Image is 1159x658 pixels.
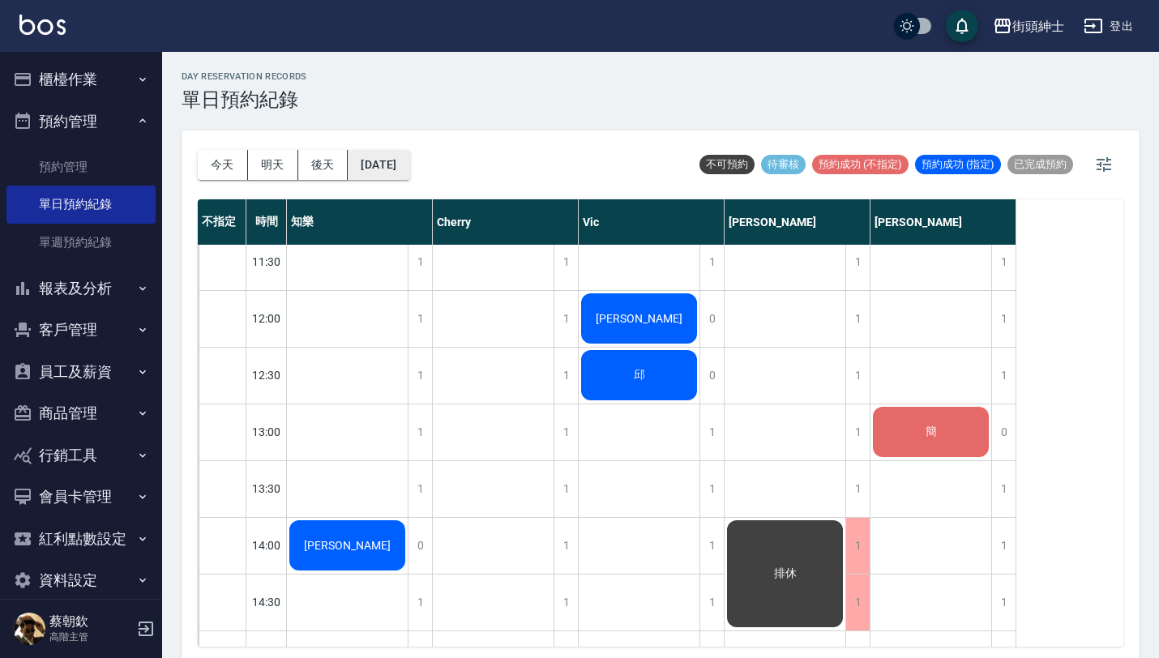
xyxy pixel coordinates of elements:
div: [PERSON_NAME] [870,199,1016,245]
button: 登出 [1077,11,1140,41]
div: 14:00 [246,517,287,574]
div: 1 [991,291,1016,347]
div: 1 [699,404,724,460]
div: 街頭紳士 [1012,16,1064,36]
button: 紅利點數設定 [6,518,156,560]
div: 12:00 [246,290,287,347]
button: 街頭紳士 [986,10,1071,43]
span: [PERSON_NAME] [592,312,686,325]
span: [PERSON_NAME] [301,539,394,552]
div: 1 [845,575,870,630]
div: 不指定 [198,199,246,245]
h5: 蔡朝欽 [49,613,132,630]
span: 預約成功 (指定) [915,157,1001,172]
div: 0 [991,404,1016,460]
span: 待審核 [761,157,806,172]
button: 商品管理 [6,392,156,434]
div: 時間 [246,199,287,245]
button: 資料設定 [6,559,156,601]
div: Vic [579,199,725,245]
button: 明天 [248,150,298,180]
div: 1 [408,461,432,517]
div: 1 [554,461,578,517]
div: 1 [991,518,1016,574]
button: save [946,10,978,42]
div: 1 [408,291,432,347]
button: 櫃檯作業 [6,58,156,100]
span: 排休 [771,566,800,581]
div: 1 [554,234,578,290]
div: 1 [554,291,578,347]
div: 1 [991,348,1016,404]
img: Person [13,613,45,645]
button: 客戶管理 [6,309,156,351]
div: 1 [408,575,432,630]
span: 預約成功 (不指定) [812,157,909,172]
a: 單日預約紀錄 [6,186,156,223]
div: 1 [991,461,1016,517]
div: 13:00 [246,404,287,460]
button: 後天 [298,150,349,180]
button: 今天 [198,150,248,180]
div: [PERSON_NAME] [725,199,870,245]
div: 知樂 [287,199,433,245]
div: 1 [699,461,724,517]
button: 會員卡管理 [6,476,156,518]
div: 1 [845,404,870,460]
div: 1 [845,518,870,574]
h2: day Reservation records [182,71,307,82]
div: 1 [991,575,1016,630]
div: 0 [408,518,432,574]
div: 14:30 [246,574,287,630]
div: 1 [554,575,578,630]
div: 0 [699,291,724,347]
h3: 單日預約紀錄 [182,88,307,111]
div: 0 [699,348,724,404]
div: 13:30 [246,460,287,517]
span: 不可預約 [699,157,755,172]
div: 11:30 [246,233,287,290]
span: 簡 [922,425,940,439]
div: 1 [845,234,870,290]
a: 單週預約紀錄 [6,224,156,261]
div: 1 [554,404,578,460]
button: 報表及分析 [6,267,156,310]
button: 預約管理 [6,100,156,143]
button: 員工及薪資 [6,351,156,393]
span: 邱 [631,368,648,382]
div: Cherry [433,199,579,245]
div: 12:30 [246,347,287,404]
div: 1 [845,291,870,347]
div: 1 [699,234,724,290]
img: Logo [19,15,66,35]
p: 高階主管 [49,630,132,644]
span: 已完成預約 [1007,157,1073,172]
div: 1 [408,234,432,290]
a: 預約管理 [6,148,156,186]
div: 1 [991,234,1016,290]
div: 1 [408,404,432,460]
div: 1 [554,518,578,574]
div: 1 [845,348,870,404]
div: 1 [699,518,724,574]
button: [DATE] [348,150,409,180]
button: 行銷工具 [6,434,156,476]
div: 1 [699,575,724,630]
div: 1 [554,348,578,404]
div: 1 [408,348,432,404]
div: 1 [845,461,870,517]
